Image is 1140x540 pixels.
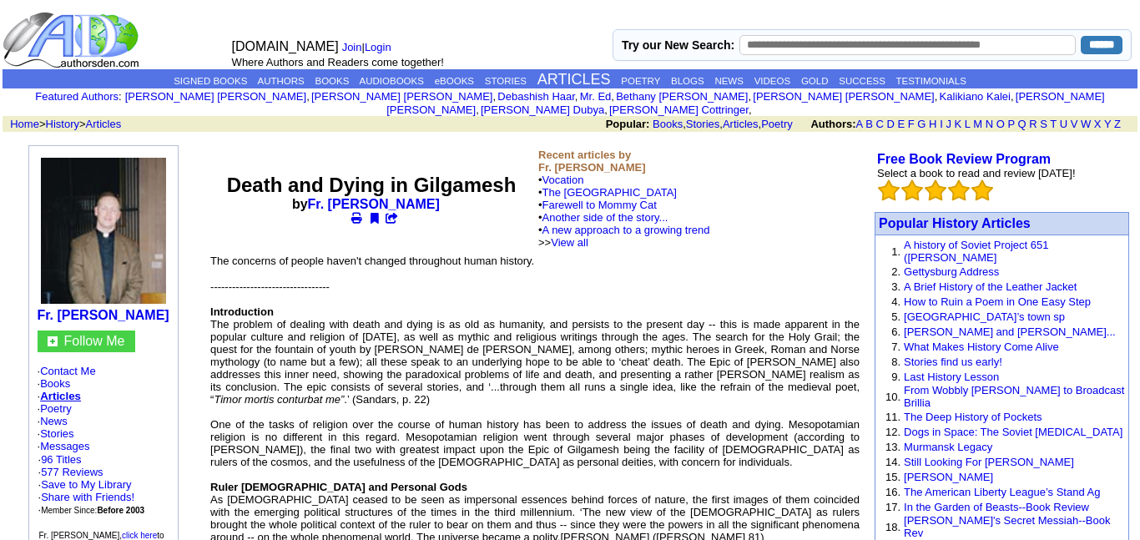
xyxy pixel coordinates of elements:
[885,456,900,468] font: 14.
[41,158,166,304] img: 12292.jpg
[904,514,1110,539] a: [PERSON_NAME]'s Secret Messiah--Book Rev
[292,197,451,211] b: by
[227,174,517,196] font: Death and Dying in Gilgamesh
[35,90,119,103] a: Featured Authors
[904,239,1048,264] a: A history of Soviet Project 651 ([PERSON_NAME]
[1040,118,1047,130] a: S
[955,118,962,130] a: K
[839,76,885,86] a: SUCCESS
[904,441,992,453] a: Murmansk Legacy
[41,466,103,478] a: 577 Reviews
[891,371,900,383] font: 9.
[435,76,474,86] a: eBOOKS
[965,118,971,130] a: L
[40,390,81,402] a: Articles
[606,118,650,130] b: Popular:
[232,39,339,53] font: [DOMAIN_NAME]
[904,486,1100,498] a: The American Liberty League’s Stand Ag
[4,118,121,130] font: > >
[1029,118,1037,130] a: R
[40,440,89,452] a: Messages
[753,90,934,103] a: [PERSON_NAME] [PERSON_NAME]
[125,90,306,103] a: [PERSON_NAME] [PERSON_NAME]
[879,216,1031,230] a: Popular History Articles
[40,415,68,427] a: News
[1081,118,1091,130] a: W
[97,506,144,515] b: Before 2003
[122,531,157,540] a: click here
[877,167,1076,179] font: Select a book to read and review [DATE]!
[946,118,951,130] a: J
[904,356,1002,368] a: Stories find us early!
[904,341,1059,353] a: What Makes History Come Alive
[885,391,900,403] font: 10.
[723,118,759,130] a: Articles
[542,211,668,224] a: Another side of the story...
[904,471,993,483] a: [PERSON_NAME]
[917,118,926,130] a: G
[41,506,144,515] font: Member Since:
[973,118,982,130] a: M
[479,106,481,115] font: i
[38,440,90,452] font: ·
[580,90,612,103] a: Mr. Ed
[496,93,497,102] font: i
[542,224,710,236] a: A new approach to a growing trend
[671,76,704,86] a: BLOGS
[311,90,492,103] a: [PERSON_NAME] [PERSON_NAME]
[210,255,534,267] font: The concerns of people haven't changed throughout human history.
[542,186,677,199] a: The [GEOGRAPHIC_DATA]
[891,341,900,353] font: 7.
[41,453,81,466] a: 96 Titles
[538,186,709,249] font: •
[986,118,993,130] a: N
[537,71,611,88] a: ARTICLES
[40,365,95,377] a: Contact Me
[551,236,588,249] a: View all
[925,179,946,201] img: bigemptystars.png
[232,56,444,68] font: Where Authors and Readers come together!
[885,486,900,498] font: 16.
[542,199,657,211] a: Farewell to Mommy Cat
[342,41,362,53] a: Join
[1094,118,1102,130] a: X
[308,197,440,211] a: Fr. [PERSON_NAME]
[801,76,829,86] a: GOLD
[891,326,900,338] font: 6.
[214,393,344,406] i: Timor mortis conturbat me”
[64,334,125,348] font: Follow Me
[885,501,900,513] font: 17.
[904,501,1089,513] a: In the Garden of Beasts--Book Review
[885,411,900,423] font: 11.
[578,93,579,102] font: i
[754,76,790,86] a: VIDEOS
[621,76,660,86] a: POETRY
[360,76,424,86] a: AUDIOBOOKS
[38,478,135,516] font: · · ·
[904,426,1122,438] a: Dogs in Space: The Soviet [MEDICAL_DATA]
[38,453,145,516] font: · ·
[904,280,1077,293] a: A Brief History of the Leather Jacket
[1014,93,1016,102] font: i
[937,93,939,102] font: i
[210,481,467,493] b: Ruler [DEMOGRAPHIC_DATA] and Personal Gods
[40,427,73,440] a: Stories
[10,118,39,130] a: Home
[38,365,169,517] font: · · · · · ·
[606,118,1136,130] font: , , ,
[1071,118,1078,130] a: V
[891,295,900,308] font: 4.
[901,179,923,201] img: bigemptystars.png
[908,118,915,130] a: F
[877,152,1051,166] b: Free Book Review Program
[485,76,527,86] a: STORIES
[365,41,391,53] a: Login
[538,174,709,249] font: •
[37,308,169,322] a: Fr. [PERSON_NAME]
[904,456,1074,468] a: Still Looking For [PERSON_NAME]
[891,280,900,293] font: 3.
[386,90,1104,116] a: [PERSON_NAME] [PERSON_NAME]
[878,179,900,201] img: bigemptystars.png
